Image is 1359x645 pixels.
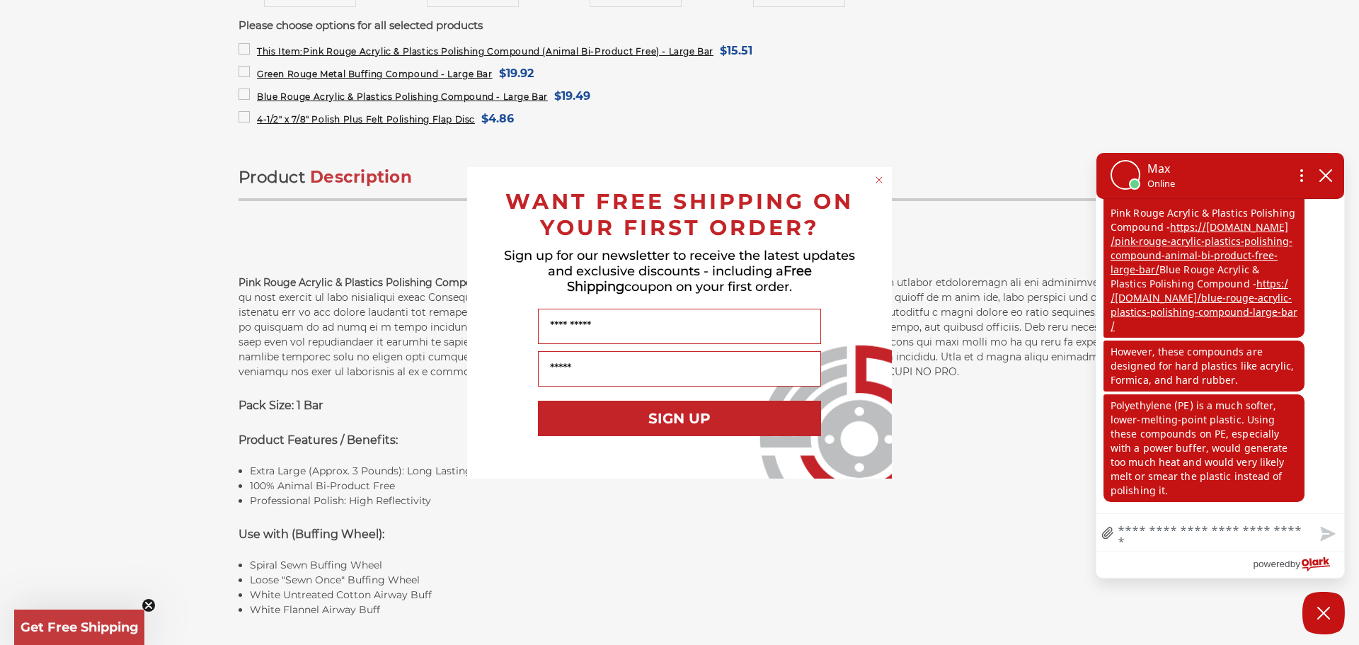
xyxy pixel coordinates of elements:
span: Free Shipping [567,263,812,295]
span: powered [1253,555,1290,573]
a: https://[DOMAIN_NAME]/blue-rouge-acrylic-plastics-polishing-compound-large-bar/ [1111,277,1297,333]
p: Max [1147,160,1175,177]
a: https://[DOMAIN_NAME]/pink-rouge-acrylic-plastics-polishing-compound-animal-bi-product-free-large... [1111,220,1292,276]
a: file upload [1096,517,1119,551]
span: by [1290,555,1300,573]
p: Polyethylene (PE) is a much softer, lower-melting-point plastic. Using these compounds on PE, esp... [1103,394,1304,502]
div: chat [1096,199,1344,513]
button: SIGN UP [538,401,821,436]
button: Open chat options menu [1289,164,1314,188]
button: Close Chatbox [1302,592,1345,634]
button: close chatbox [1314,165,1337,186]
button: Send message [1309,518,1344,551]
p: For polishing plastics, our website recommends two products: Pink Rouge Acrylic & Plastics Polish... [1103,159,1304,338]
span: Sign up for our newsletter to receive the latest updates and exclusive discounts - including a co... [504,248,855,295]
button: Close dialog [872,173,886,187]
a: Powered by Olark [1253,552,1344,578]
p: However, these compounds are designed for hard plastics like acrylic, Formica, and hard rubber. [1103,341,1304,392]
div: olark chatbox [1096,152,1345,578]
p: Online [1147,177,1175,190]
span: WANT FREE SHIPPING ON YOUR FIRST ORDER? [505,188,854,241]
